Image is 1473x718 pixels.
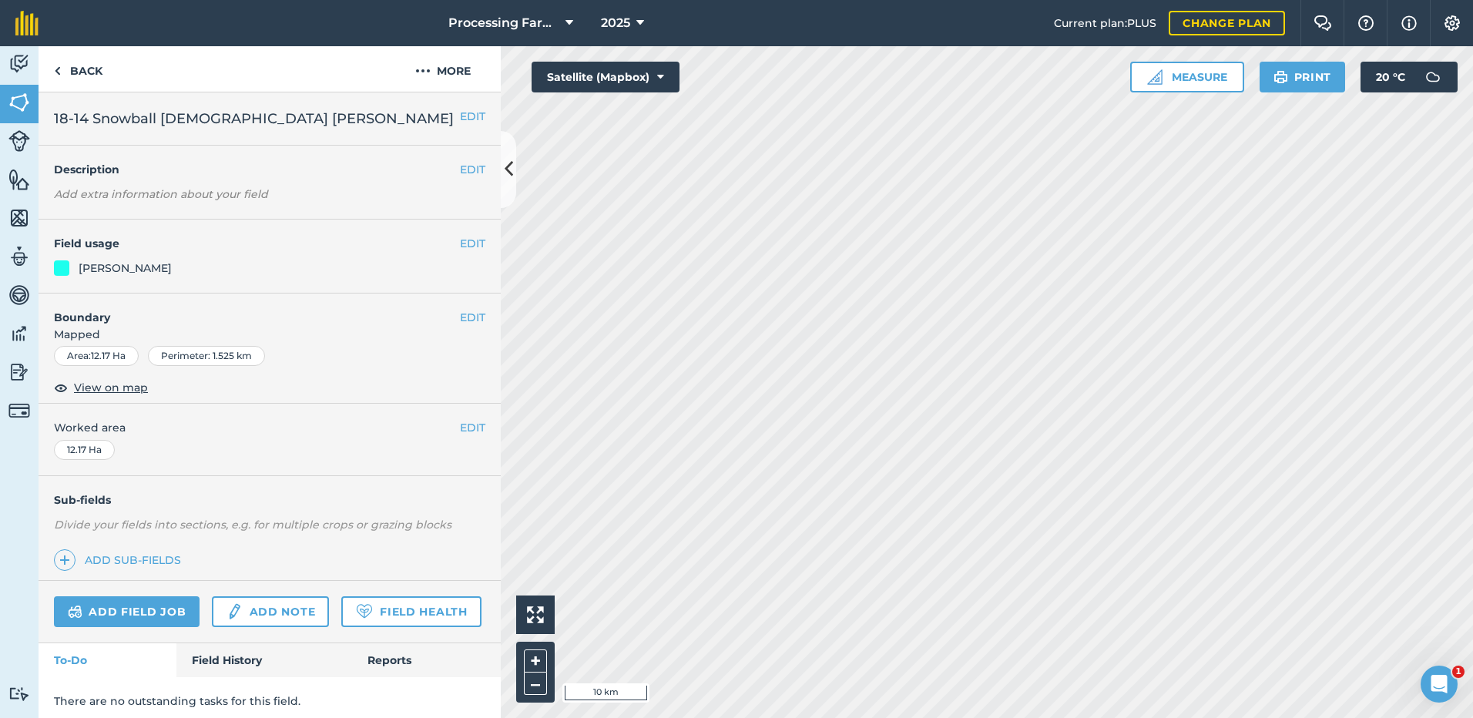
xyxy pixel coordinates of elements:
img: svg+xml;base64,PD94bWwgdmVyc2lvbj0iMS4wIiBlbmNvZGluZz0idXRmLTgiPz4KPCEtLSBHZW5lcmF0b3I6IEFkb2JlIE... [8,686,30,701]
button: EDIT [460,309,485,326]
span: Worked area [54,419,485,436]
button: EDIT [460,161,485,178]
a: Add note [212,596,329,627]
img: svg+xml;base64,PD94bWwgdmVyc2lvbj0iMS4wIiBlbmNvZGluZz0idXRmLTgiPz4KPCEtLSBHZW5lcmF0b3I6IEFkb2JlIE... [8,130,30,152]
a: Change plan [1169,11,1285,35]
a: To-Do [39,643,176,677]
button: + [524,649,547,673]
button: Print [1260,62,1346,92]
div: 12.17 Ha [54,440,115,460]
a: Reports [352,643,501,677]
a: Back [39,46,118,92]
img: svg+xml;base64,PD94bWwgdmVyc2lvbj0iMS4wIiBlbmNvZGluZz0idXRmLTgiPz4KPCEtLSBHZW5lcmF0b3I6IEFkb2JlIE... [8,361,30,384]
a: Add sub-fields [54,549,187,571]
button: EDIT [460,419,485,436]
span: View on map [74,379,148,396]
img: svg+xml;base64,PHN2ZyB4bWxucz0iaHR0cDovL3d3dy53My5vcmcvMjAwMC9zdmciIHdpZHRoPSI5IiBoZWlnaHQ9IjI0Ii... [54,62,61,80]
img: svg+xml;base64,PHN2ZyB4bWxucz0iaHR0cDovL3d3dy53My5vcmcvMjAwMC9zdmciIHdpZHRoPSIxNCIgaGVpZ2h0PSIyNC... [59,551,70,569]
span: Mapped [39,326,501,343]
img: A cog icon [1443,15,1461,31]
img: svg+xml;base64,PHN2ZyB4bWxucz0iaHR0cDovL3d3dy53My5vcmcvMjAwMC9zdmciIHdpZHRoPSIxOSIgaGVpZ2h0PSIyNC... [1273,68,1288,86]
img: svg+xml;base64,PHN2ZyB4bWxucz0iaHR0cDovL3d3dy53My5vcmcvMjAwMC9zdmciIHdpZHRoPSI1NiIgaGVpZ2h0PSI2MC... [8,206,30,230]
img: svg+xml;base64,PHN2ZyB4bWxucz0iaHR0cDovL3d3dy53My5vcmcvMjAwMC9zdmciIHdpZHRoPSIyMCIgaGVpZ2h0PSIyNC... [415,62,431,80]
img: svg+xml;base64,PD94bWwgdmVyc2lvbj0iMS4wIiBlbmNvZGluZz0idXRmLTgiPz4KPCEtLSBHZW5lcmF0b3I6IEFkb2JlIE... [8,400,30,421]
img: svg+xml;base64,PD94bWwgdmVyc2lvbj0iMS4wIiBlbmNvZGluZz0idXRmLTgiPz4KPCEtLSBHZW5lcmF0b3I6IEFkb2JlIE... [8,52,30,75]
span: 1 [1452,666,1465,678]
button: 20 °C [1361,62,1458,92]
span: 20 ° C [1376,62,1405,92]
span: Current plan : PLUS [1054,15,1156,32]
img: svg+xml;base64,PD94bWwgdmVyc2lvbj0iMS4wIiBlbmNvZGluZz0idXRmLTgiPz4KPCEtLSBHZW5lcmF0b3I6IEFkb2JlIE... [68,602,82,621]
img: Two speech bubbles overlapping with the left bubble in the forefront [1314,15,1332,31]
img: svg+xml;base64,PHN2ZyB4bWxucz0iaHR0cDovL3d3dy53My5vcmcvMjAwMC9zdmciIHdpZHRoPSI1NiIgaGVpZ2h0PSI2MC... [8,91,30,114]
em: Divide your fields into sections, e.g. for multiple crops or grazing blocks [54,518,451,532]
a: Field Health [341,596,481,627]
img: svg+xml;base64,PD94bWwgdmVyc2lvbj0iMS4wIiBlbmNvZGluZz0idXRmLTgiPz4KPCEtLSBHZW5lcmF0b3I6IEFkb2JlIE... [8,245,30,268]
div: [PERSON_NAME] [79,260,172,277]
button: Measure [1130,62,1244,92]
span: 18-14 Snowball [DEMOGRAPHIC_DATA] [PERSON_NAME] [54,108,454,129]
img: svg+xml;base64,PD94bWwgdmVyc2lvbj0iMS4wIiBlbmNvZGluZz0idXRmLTgiPz4KPCEtLSBHZW5lcmF0b3I6IEFkb2JlIE... [8,322,30,345]
button: Satellite (Mapbox) [532,62,679,92]
a: Add field job [54,596,200,627]
button: EDIT [460,235,485,252]
img: svg+xml;base64,PD94bWwgdmVyc2lvbj0iMS4wIiBlbmNvZGluZz0idXRmLTgiPz4KPCEtLSBHZW5lcmF0b3I6IEFkb2JlIE... [8,284,30,307]
em: Add extra information about your field [54,187,268,201]
img: svg+xml;base64,PHN2ZyB4bWxucz0iaHR0cDovL3d3dy53My5vcmcvMjAwMC9zdmciIHdpZHRoPSIxOCIgaGVpZ2h0PSIyNC... [54,378,68,397]
img: fieldmargin Logo [15,11,39,35]
span: 2025 [601,14,630,32]
button: – [524,673,547,695]
a: Field History [176,643,351,677]
img: A question mark icon [1357,15,1375,31]
img: Ruler icon [1147,69,1163,85]
button: View on map [54,378,148,397]
button: EDIT [460,108,485,125]
img: svg+xml;base64,PD94bWwgdmVyc2lvbj0iMS4wIiBlbmNvZGluZz0idXRmLTgiPz4KPCEtLSBHZW5lcmF0b3I6IEFkb2JlIE... [1418,62,1448,92]
img: svg+xml;base64,PHN2ZyB4bWxucz0iaHR0cDovL3d3dy53My5vcmcvMjAwMC9zdmciIHdpZHRoPSI1NiIgaGVpZ2h0PSI2MC... [8,168,30,191]
img: svg+xml;base64,PD94bWwgdmVyc2lvbj0iMS4wIiBlbmNvZGluZz0idXRmLTgiPz4KPCEtLSBHZW5lcmF0b3I6IEFkb2JlIE... [226,602,243,621]
button: More [385,46,501,92]
div: Perimeter : 1.525 km [148,346,265,366]
h4: Sub-fields [39,492,501,508]
span: Processing Farms [448,14,559,32]
p: There are no outstanding tasks for this field. [54,693,485,710]
h4: Description [54,161,485,178]
img: Four arrows, one pointing top left, one top right, one bottom right and the last bottom left [527,606,544,623]
h4: Field usage [54,235,460,252]
h4: Boundary [39,294,460,326]
iframe: Intercom live chat [1421,666,1458,703]
img: svg+xml;base64,PHN2ZyB4bWxucz0iaHR0cDovL3d3dy53My5vcmcvMjAwMC9zdmciIHdpZHRoPSIxNyIgaGVpZ2h0PSIxNy... [1401,14,1417,32]
div: Area : 12.17 Ha [54,346,139,366]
